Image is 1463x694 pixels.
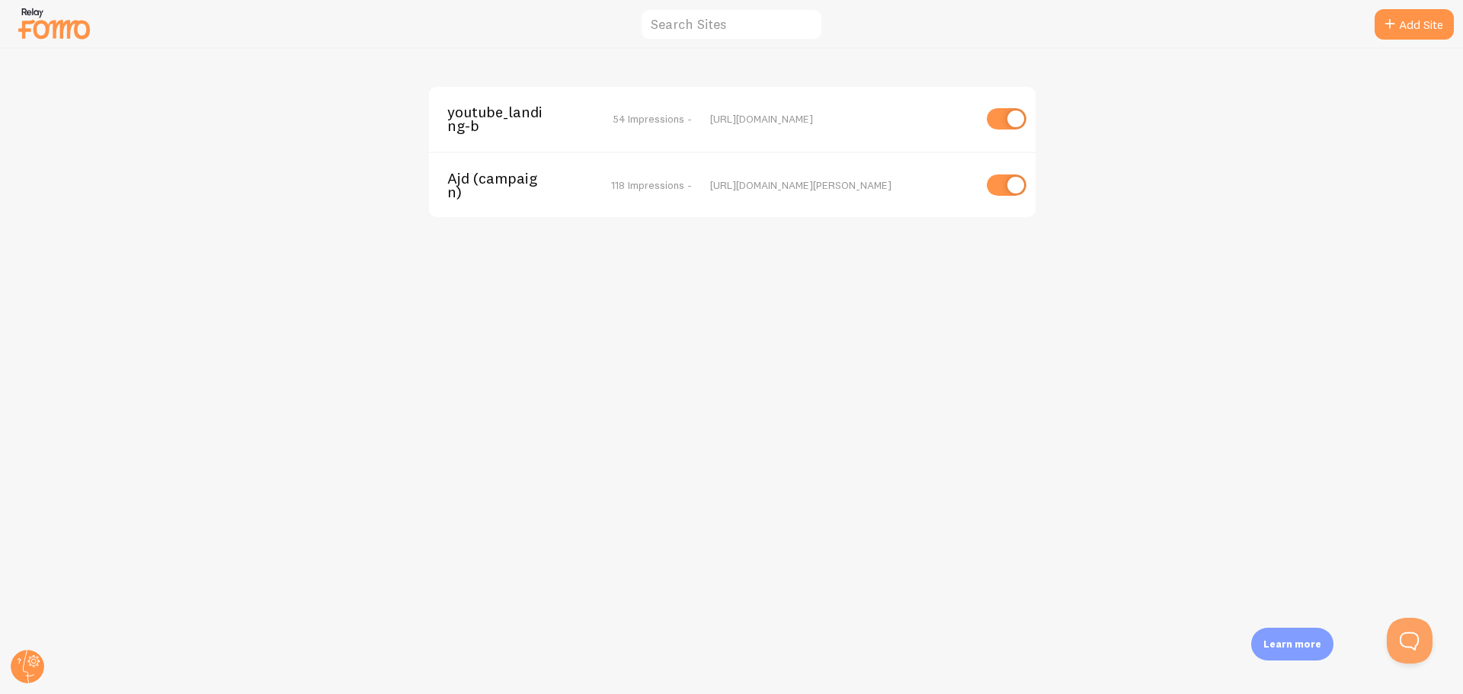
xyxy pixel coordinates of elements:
[1387,618,1433,664] iframe: Help Scout Beacon - Open
[710,178,973,192] div: [URL][DOMAIN_NAME][PERSON_NAME]
[611,178,692,192] span: 118 Impressions -
[447,105,570,133] span: youtube_landing-b
[710,112,973,126] div: [URL][DOMAIN_NAME]
[1251,628,1333,660] div: Learn more
[16,4,92,43] img: fomo-relay-logo-orange.svg
[1263,637,1321,651] p: Learn more
[447,171,570,200] span: Ajd (campaign)
[613,112,692,126] span: 54 Impressions -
